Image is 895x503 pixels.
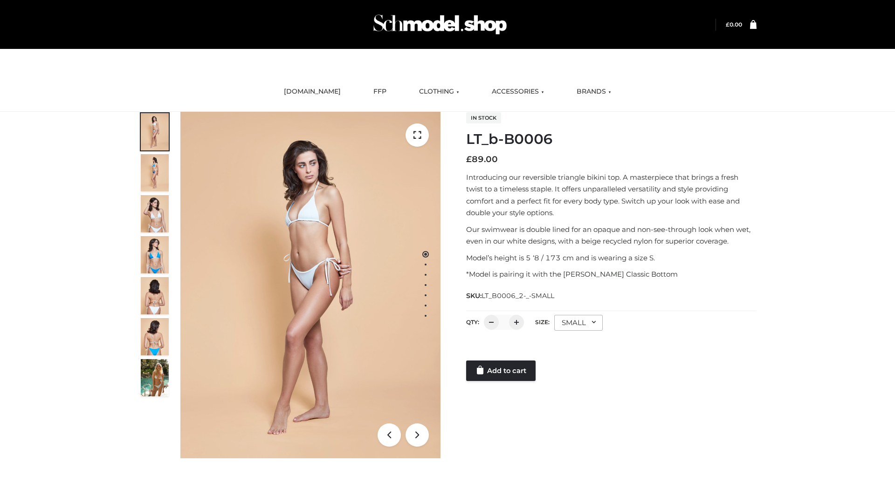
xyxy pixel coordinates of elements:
[141,113,169,150] img: ArielClassicBikiniTop_CloudNine_AzureSky_OW114ECO_1-scaled.jpg
[466,171,757,219] p: Introducing our reversible triangle bikini top. A masterpiece that brings a fresh twist to a time...
[726,21,742,28] bdi: 0.00
[412,82,466,102] a: CLOTHING
[141,359,169,396] img: Arieltop_CloudNine_AzureSky2.jpg
[570,82,618,102] a: BRANDS
[466,131,757,148] h1: LT_b-B0006
[726,21,742,28] a: £0.00
[370,6,510,43] img: Schmodel Admin 964
[466,360,536,381] a: Add to cart
[466,252,757,264] p: Model’s height is 5 ‘8 / 173 cm and is wearing a size S.
[141,277,169,314] img: ArielClassicBikiniTop_CloudNine_AzureSky_OW114ECO_7-scaled.jpg
[141,154,169,191] img: ArielClassicBikiniTop_CloudNine_AzureSky_OW114ECO_2-scaled.jpg
[277,82,348,102] a: [DOMAIN_NAME]
[535,319,550,326] label: Size:
[726,21,730,28] span: £
[482,292,554,300] span: LT_B0006_2-_-SMALL
[466,112,501,123] span: In stock
[466,319,479,326] label: QTY:
[554,315,603,331] div: SMALL
[180,112,441,458] img: ArielClassicBikiniTop_CloudNine_AzureSky_OW114ECO_1
[466,290,555,301] span: SKU:
[466,268,757,280] p: *Model is pairing it with the [PERSON_NAME] Classic Bottom
[141,236,169,273] img: ArielClassicBikiniTop_CloudNine_AzureSky_OW114ECO_4-scaled.jpg
[366,82,393,102] a: FFP
[485,82,551,102] a: ACCESSORIES
[466,154,472,164] span: £
[141,195,169,232] img: ArielClassicBikiniTop_CloudNine_AzureSky_OW114ECO_3-scaled.jpg
[141,318,169,355] img: ArielClassicBikiniTop_CloudNine_AzureSky_OW114ECO_8-scaled.jpg
[466,224,757,247] p: Our swimwear is double lined for an opaque and non-see-through look when wet, even in our white d...
[466,154,498,164] bdi: 89.00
